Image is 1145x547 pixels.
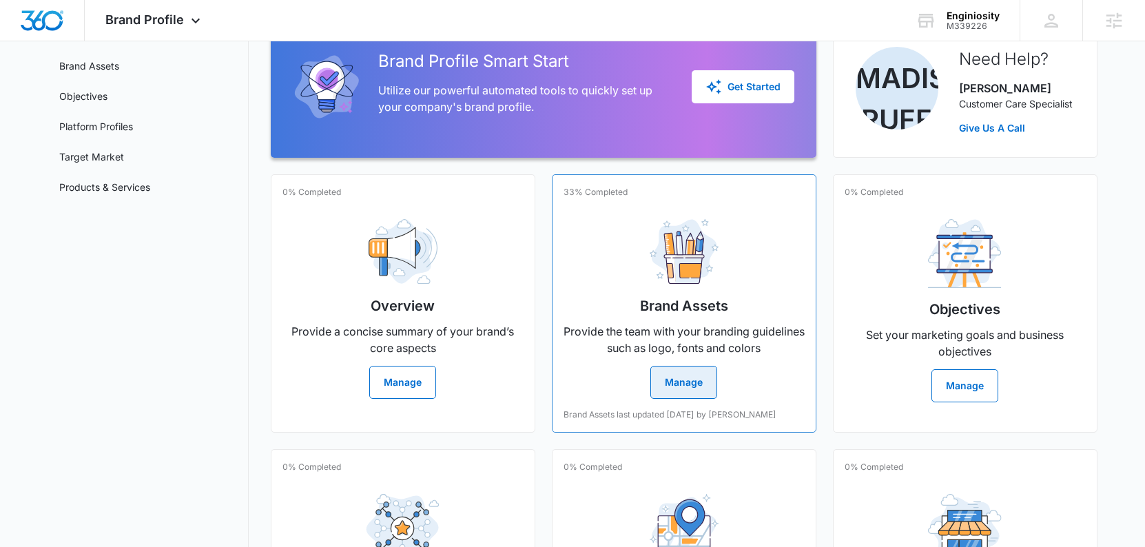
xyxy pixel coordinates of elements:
button: Manage [650,366,717,399]
a: Overview [59,28,102,43]
a: 33% CompletedBrand AssetsProvide the team with your branding guidelines such as logo, fonts and c... [552,174,816,433]
a: Platform Profiles [59,119,133,134]
a: Target Market [59,149,124,164]
div: account id [947,21,1000,31]
div: Get Started [705,79,781,95]
p: Customer Care Specialist [959,96,1073,111]
p: Provide the team with your branding guidelines such as logo, fonts and colors [564,323,805,356]
p: 0% Completed [282,186,341,198]
h2: Need Help? [959,47,1073,72]
div: account name [947,10,1000,21]
a: Brand Assets [59,59,119,73]
h2: Brand Assets [640,296,728,316]
a: Products & Services [59,180,150,194]
a: Give Us A Call [959,121,1073,135]
p: Utilize our powerful automated tools to quickly set up your company's brand profile. [378,82,670,115]
p: 0% Completed [845,461,903,473]
p: Brand Assets last updated [DATE] by [PERSON_NAME] [564,409,776,421]
a: 0% CompletedObjectivesSet your marketing goals and business objectivesManage [833,174,1097,433]
h2: Objectives [929,299,1000,320]
p: Set your marketing goals and business objectives [845,327,1086,360]
p: 0% Completed [845,186,903,198]
img: Madison Ruff [856,47,938,130]
p: Provide a concise summary of your brand’s core aspects [282,323,524,356]
button: Manage [931,369,998,402]
button: Get Started [692,70,794,103]
span: Brand Profile [105,12,184,27]
a: 0% CompletedOverviewProvide a concise summary of your brand’s core aspectsManage [271,174,535,433]
p: 0% Completed [282,461,341,473]
p: [PERSON_NAME] [959,80,1073,96]
a: Objectives [59,89,107,103]
h2: Overview [371,296,435,316]
p: 0% Completed [564,461,622,473]
p: 33% Completed [564,186,628,198]
h2: Brand Profile Smart Start [378,49,670,74]
button: Manage [369,366,436,399]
